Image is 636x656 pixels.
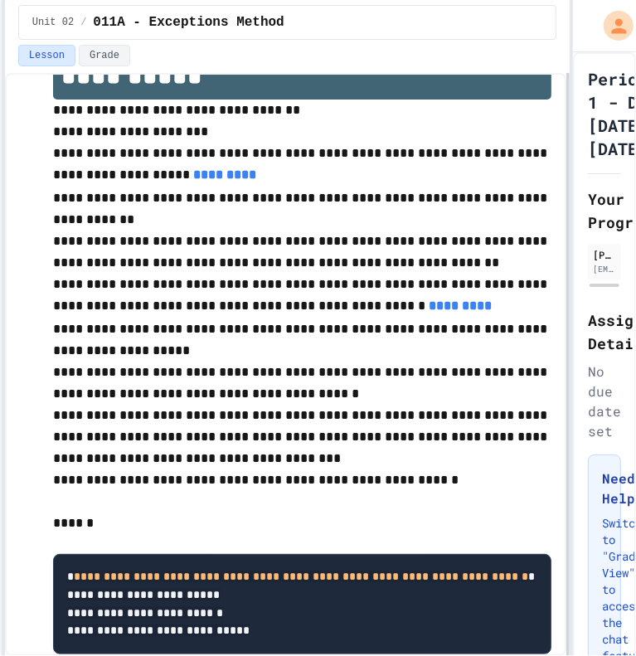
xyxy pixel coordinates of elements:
[79,45,130,66] button: Grade
[593,247,616,262] div: [PERSON_NAME]
[80,16,86,29] span: /
[32,16,74,29] span: Unit 02
[93,12,284,32] span: 011A - Exceptions Method
[588,362,621,441] div: No due date set
[588,187,621,234] h2: Your Progress
[593,263,616,275] div: [EMAIL_ADDRESS][DOMAIN_NAME]
[18,45,75,66] button: Lesson
[588,309,621,355] h2: Assignment Details
[602,469,607,508] h3: Need Help?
